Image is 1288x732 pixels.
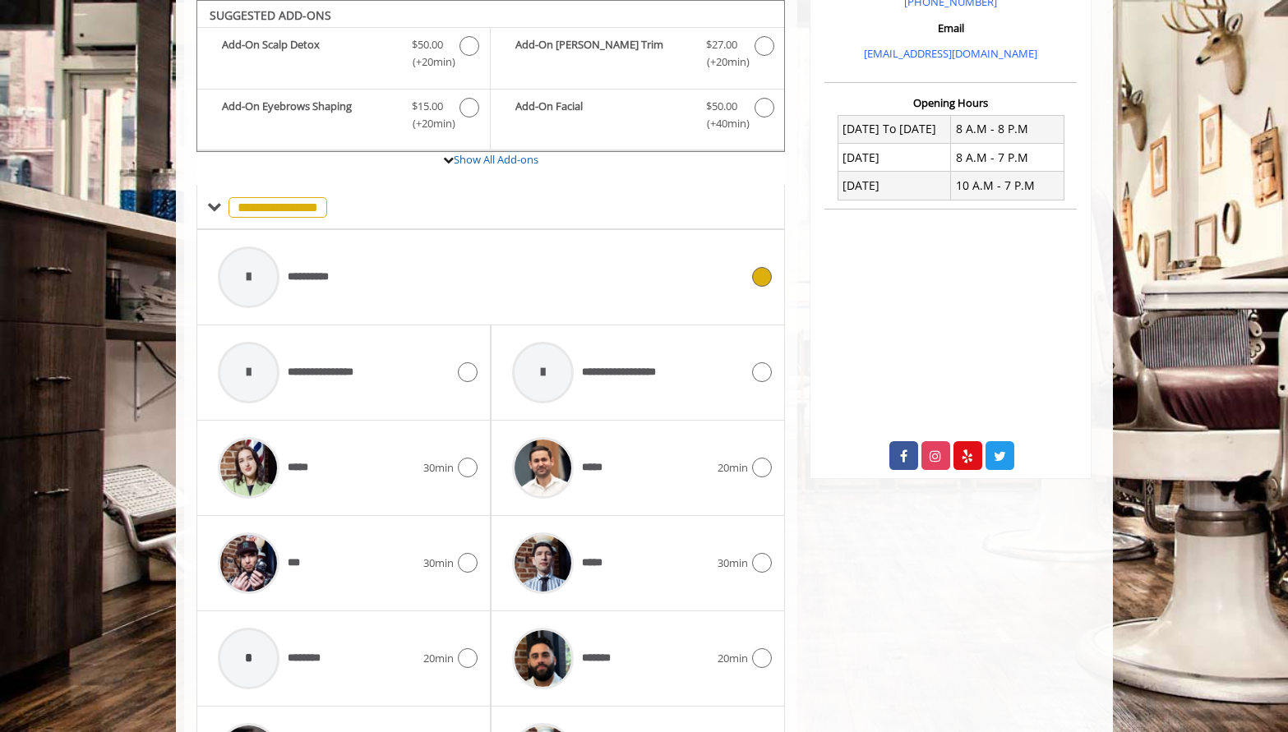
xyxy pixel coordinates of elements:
[706,98,737,115] span: $50.00
[499,98,776,136] label: Add-On Facial
[499,36,776,75] label: Add-On Beard Trim
[864,46,1037,61] a: [EMAIL_ADDRESS][DOMAIN_NAME]
[706,36,737,53] span: $27.00
[838,144,951,172] td: [DATE]
[838,115,951,143] td: [DATE] To [DATE]
[423,650,454,667] span: 20min
[423,459,454,476] span: 30min
[454,152,538,167] a: Show All Add-ons
[423,555,454,572] span: 30min
[403,115,451,132] span: (+20min )
[951,144,1064,172] td: 8 A.M - 7 P.M
[829,22,1073,34] h3: Email
[718,555,748,572] span: 30min
[515,98,690,132] b: Add-On Facial
[718,650,748,667] span: 20min
[718,459,748,476] span: 20min
[205,98,482,136] label: Add-On Eyebrows Shaping
[412,98,443,115] span: $15.00
[824,97,1077,108] h3: Opening Hours
[838,172,951,200] td: [DATE]
[403,53,451,71] span: (+20min )
[697,53,746,71] span: (+20min )
[412,36,443,53] span: $50.00
[697,115,746,132] span: (+40min )
[515,36,690,71] b: Add-On [PERSON_NAME] Trim
[951,115,1064,143] td: 8 A.M - 8 P.M
[222,98,395,132] b: Add-On Eyebrows Shaping
[222,36,395,71] b: Add-On Scalp Detox
[210,7,331,23] b: SUGGESTED ADD-ONS
[951,172,1064,200] td: 10 A.M - 7 P.M
[205,36,482,75] label: Add-On Scalp Detox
